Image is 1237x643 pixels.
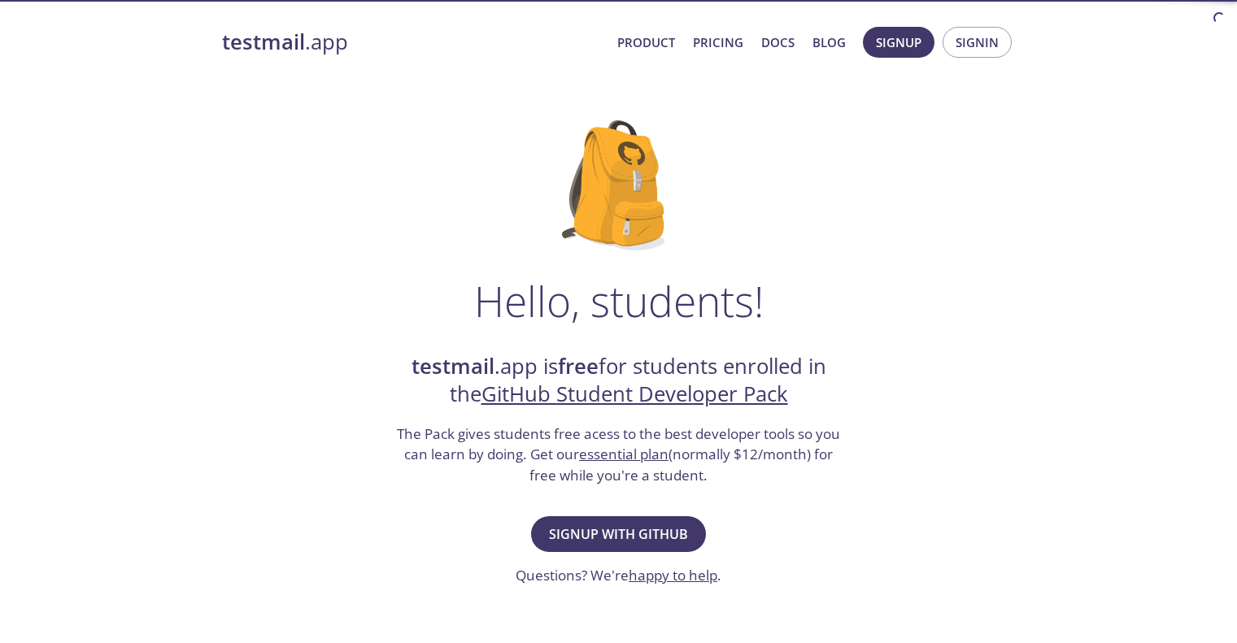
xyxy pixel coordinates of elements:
[956,32,999,53] span: Signin
[693,32,743,53] a: Pricing
[222,28,305,56] strong: testmail
[761,32,795,53] a: Docs
[481,380,788,408] a: GitHub Student Developer Pack
[222,28,604,56] a: testmail.app
[629,566,717,584] a: happy to help
[558,352,599,380] strong: free
[395,424,843,486] h3: The Pack gives students free acess to the best developer tools so you can learn by doing. Get our...
[549,523,688,545] span: Signup with GitHub
[412,352,494,380] strong: testmail
[531,516,706,552] button: Signup with GitHub
[395,353,843,409] h2: .app is for students enrolled in the
[812,32,846,53] a: Blog
[579,445,669,463] a: essential plan
[516,565,721,586] h3: Questions? We're .
[876,32,921,53] span: Signup
[943,27,1012,58] button: Signin
[863,27,934,58] button: Signup
[474,276,764,325] h1: Hello, students!
[562,120,675,250] img: github-student-backpack.png
[617,32,675,53] a: Product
